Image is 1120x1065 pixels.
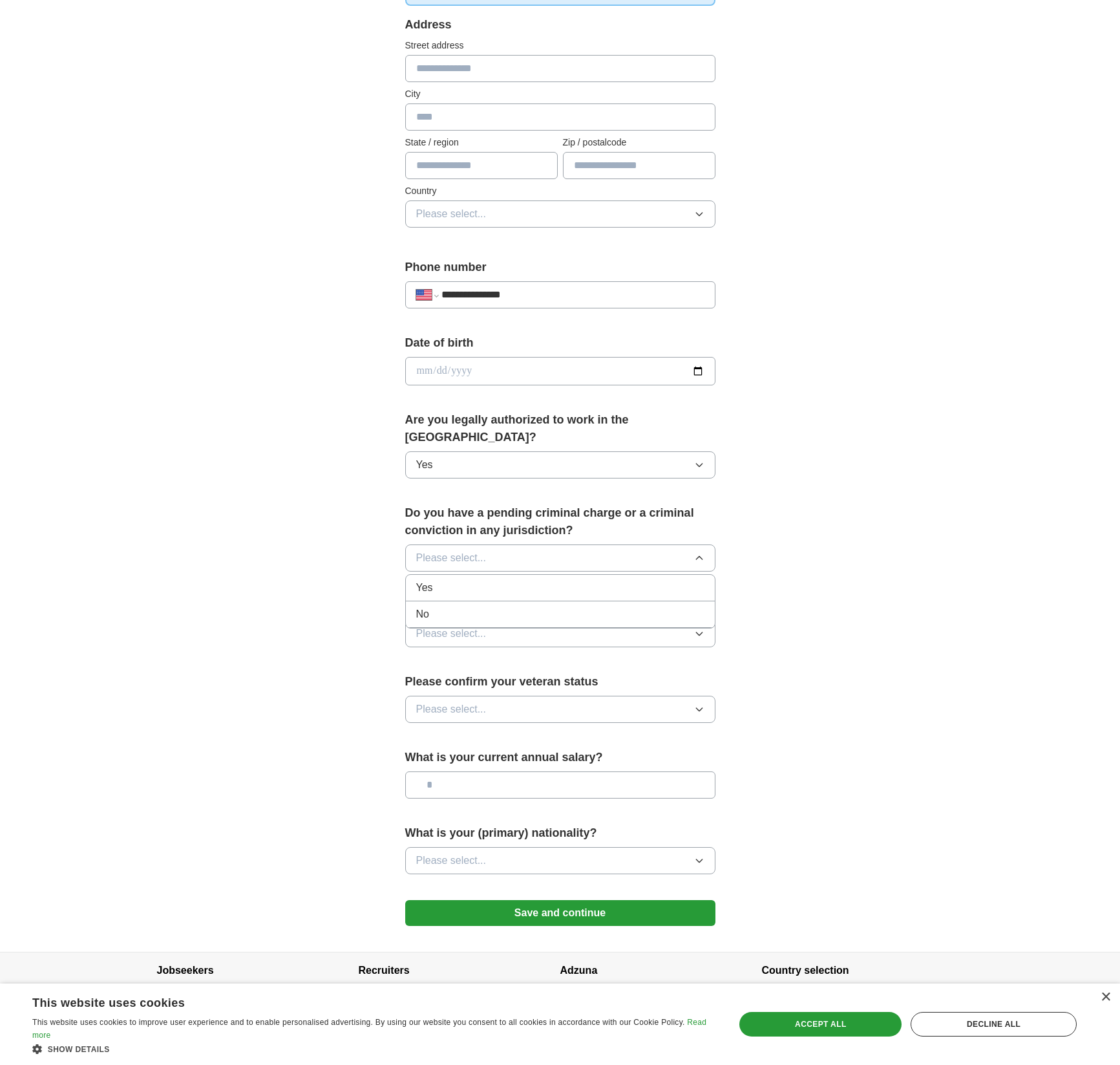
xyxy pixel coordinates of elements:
[405,749,715,766] label: What is your current annual salary?
[405,87,715,101] label: City
[405,411,715,446] label: Are you legally authorized to work in the [GEOGRAPHIC_DATA]?
[405,39,715,52] label: Street address
[416,580,433,596] span: Yes
[405,620,715,647] button: Please select...
[405,504,715,539] label: Do you have a pending criminal charge or a criminal conviction in any jurisdiction?
[416,206,487,222] span: Please select...
[416,626,487,641] span: Please select...
[32,991,682,1011] div: This website uses cookies
[405,824,715,842] label: What is your (primary) nationality?
[911,1012,1077,1037] div: Decline all
[405,16,715,34] div: Address
[405,136,558,149] label: State / region
[405,334,715,352] label: Date of birth
[416,853,487,868] span: Please select...
[405,184,715,198] label: Country
[563,136,715,149] label: Zip / postalcode
[32,1018,685,1027] span: This website uses cookies to improve user experience and to enable personalised advertising. By u...
[762,952,964,989] h4: Country selection
[416,550,487,566] span: Please select...
[405,200,715,228] button: Please select...
[1101,993,1110,1002] div: Close
[405,259,715,276] label: Phone number
[405,900,715,926] button: Save and continue
[739,1012,902,1037] div: Accept all
[416,607,429,622] span: No
[405,696,715,723] button: Please select...
[416,457,433,473] span: Yes
[405,544,715,572] button: Please select...
[405,847,715,874] button: Please select...
[405,451,715,479] button: Yes
[416,702,487,717] span: Please select...
[32,1042,714,1055] div: Show details
[48,1045,110,1054] span: Show details
[405,673,715,691] label: Please confirm your veteran status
